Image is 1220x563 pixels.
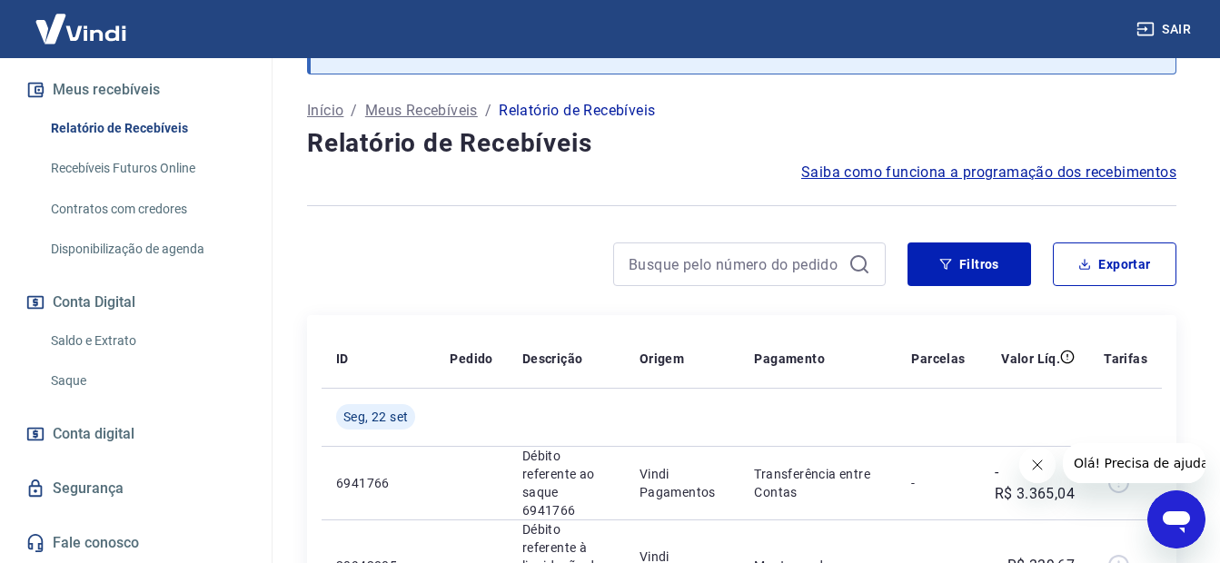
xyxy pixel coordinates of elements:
[1104,350,1147,368] p: Tarifas
[640,350,684,368] p: Origem
[336,474,421,492] p: 6941766
[22,70,250,110] button: Meus recebíveis
[44,362,250,400] a: Saque
[44,231,250,268] a: Disponibilização de agenda
[1001,350,1060,368] p: Valor Líq.
[22,523,250,563] a: Fale conosco
[22,469,250,509] a: Segurança
[22,1,140,56] img: Vindi
[11,13,153,27] span: Olá! Precisa de ajuda?
[44,150,250,187] a: Recebíveis Futuros Online
[485,100,491,122] p: /
[365,100,478,122] a: Meus Recebíveis
[351,100,357,122] p: /
[44,322,250,360] a: Saldo e Extrato
[640,465,726,501] p: Vindi Pagamentos
[995,461,1076,505] p: -R$ 3.365,04
[22,414,250,454] a: Conta digital
[499,100,655,122] p: Relatório de Recebíveis
[908,242,1031,286] button: Filtros
[22,282,250,322] button: Conta Digital
[522,350,583,368] p: Descrição
[336,350,349,368] p: ID
[911,350,965,368] p: Parcelas
[1063,443,1205,483] iframe: Mensagem da empresa
[629,251,841,278] input: Busque pelo número do pedido
[801,162,1176,183] a: Saiba como funciona a programação dos recebimentos
[754,350,825,368] p: Pagamento
[911,474,965,492] p: -
[53,421,134,447] span: Conta digital
[1053,242,1176,286] button: Exportar
[44,191,250,228] a: Contratos com credores
[343,408,408,426] span: Seg, 22 set
[307,100,343,122] a: Início
[522,447,610,519] p: Débito referente ao saque 6941766
[1147,490,1205,548] iframe: Botão para abrir a janela de mensagens
[754,465,882,501] p: Transferência entre Contas
[307,125,1176,162] h4: Relatório de Recebíveis
[44,110,250,147] a: Relatório de Recebíveis
[450,350,492,368] p: Pedido
[1019,447,1056,483] iframe: Fechar mensagem
[1133,13,1198,46] button: Sair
